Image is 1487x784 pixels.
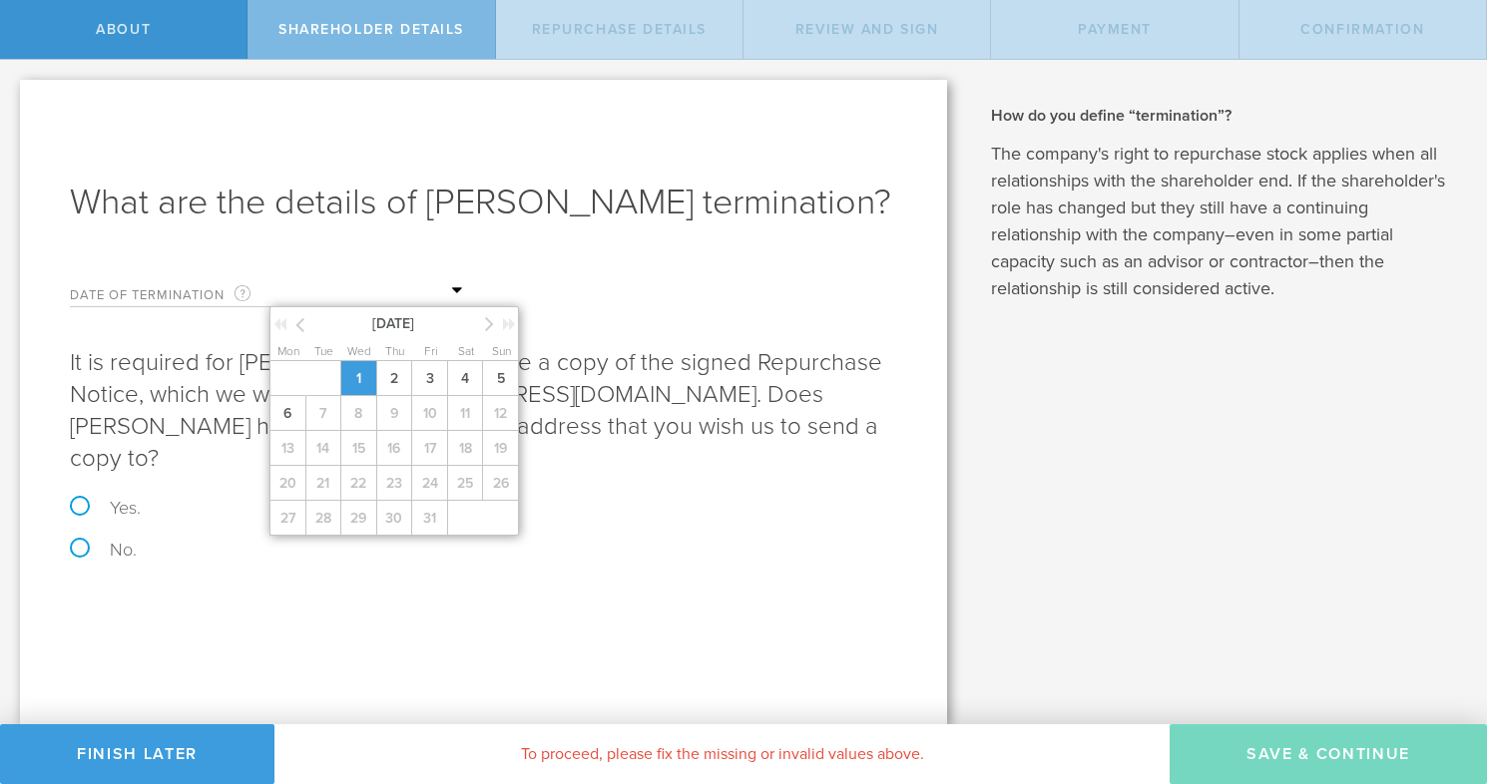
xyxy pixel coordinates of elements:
[70,347,897,475] p: It is required for [PERSON_NAME] to receive a copy of the signed Repurchase Notice, which we will...
[1170,724,1487,784] button: Save & Continue
[447,361,483,396] span: 4
[1387,628,1487,724] iframe: Chat Widget
[70,541,897,559] label: No.
[376,361,412,396] span: 2
[274,724,1170,784] div: To proceed, please fix the missing or invalid values above.
[70,179,897,226] h1: What are the details of [PERSON_NAME] termination?
[492,344,511,358] span: Sun
[340,361,376,396] span: 1
[314,344,333,358] span: Tue
[411,361,447,396] span: 3
[532,21,708,38] span: Repurchase Details
[385,344,404,358] span: Thu
[482,361,518,396] span: 5
[70,499,897,517] label: Yes.
[277,344,299,358] span: Mon
[458,344,474,358] span: Sat
[991,141,1458,302] p: The company's right to repurchase stock applies when all relationships with the shareholder end. ...
[991,105,1458,127] h2: How do you define “termination”?
[347,344,371,358] span: Wed
[269,396,305,431] span: 6
[795,21,939,38] span: Review and Sign
[308,312,478,333] span: [DATE]
[278,21,464,38] span: Shareholder Details
[1300,21,1424,38] span: Confirmation
[70,283,269,306] label: Date of Termination
[96,21,151,38] span: About
[1078,21,1152,38] span: Payment
[424,344,438,358] span: Fri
